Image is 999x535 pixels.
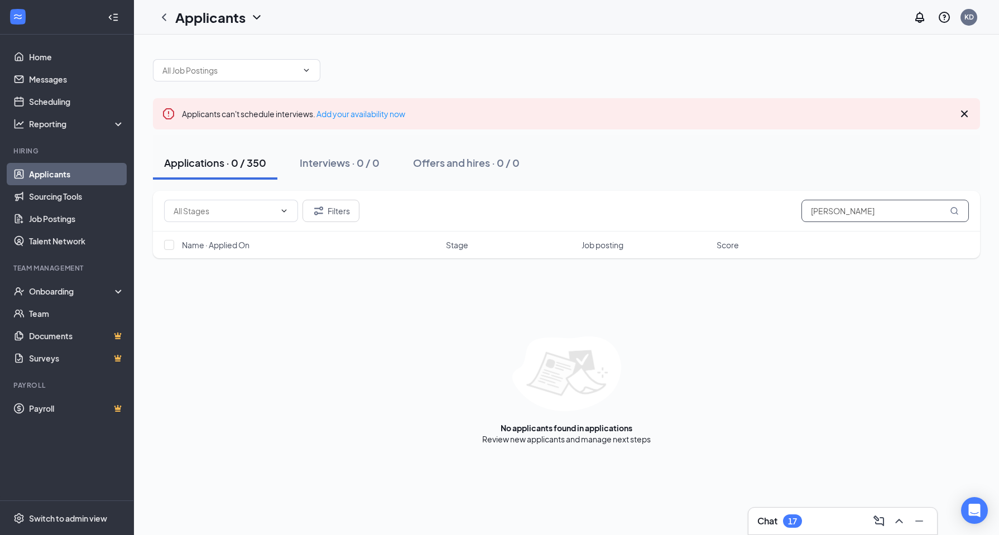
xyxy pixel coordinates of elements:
[12,11,23,22] svg: WorkstreamLogo
[13,118,25,129] svg: Analysis
[13,286,25,297] svg: UserCheck
[316,109,405,119] a: Add your availability now
[938,11,951,24] svg: QuestionInfo
[482,433,651,445] div: Review new applicants and manage next steps
[29,230,124,252] a: Talent Network
[501,422,632,433] div: No applicants found in applications
[29,118,125,129] div: Reporting
[892,514,906,528] svg: ChevronUp
[250,11,263,24] svg: ChevronDown
[512,336,621,411] img: empty-state
[29,68,124,90] a: Messages
[157,11,171,24] svg: ChevronLeft
[29,185,124,208] a: Sourcing Tools
[164,156,266,170] div: Applications · 0 / 350
[912,514,926,528] svg: Minimize
[29,46,124,68] a: Home
[29,163,124,185] a: Applicants
[870,512,888,530] button: ComposeMessage
[446,239,468,250] span: Stage
[182,239,249,250] span: Name · Applied On
[29,347,124,369] a: SurveysCrown
[174,205,275,217] input: All Stages
[162,107,175,121] svg: Error
[312,204,325,218] svg: Filter
[13,263,122,273] div: Team Management
[302,66,311,75] svg: ChevronDown
[757,515,777,527] h3: Chat
[29,325,124,347] a: DocumentsCrown
[910,512,928,530] button: Minimize
[162,64,297,76] input: All Job Postings
[108,12,119,23] svg: Collapse
[29,513,107,524] div: Switch to admin view
[913,11,926,24] svg: Notifications
[302,200,359,222] button: Filter Filters
[29,286,115,297] div: Onboarding
[13,380,122,390] div: Payroll
[29,90,124,113] a: Scheduling
[950,206,959,215] svg: MagnifyingGlass
[801,200,969,222] input: Search in applications
[958,107,971,121] svg: Cross
[29,302,124,325] a: Team
[413,156,520,170] div: Offers and hires · 0 / 0
[13,513,25,524] svg: Settings
[788,517,797,526] div: 17
[300,156,380,170] div: Interviews · 0 / 0
[29,397,124,420] a: PayrollCrown
[175,8,246,27] h1: Applicants
[961,497,988,524] div: Open Intercom Messenger
[890,512,908,530] button: ChevronUp
[582,239,623,250] span: Job posting
[182,109,405,119] span: Applicants can't schedule interviews.
[13,146,122,156] div: Hiring
[29,208,124,230] a: Job Postings
[280,206,289,215] svg: ChevronDown
[717,239,739,250] span: Score
[872,514,886,528] svg: ComposeMessage
[964,12,974,22] div: KD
